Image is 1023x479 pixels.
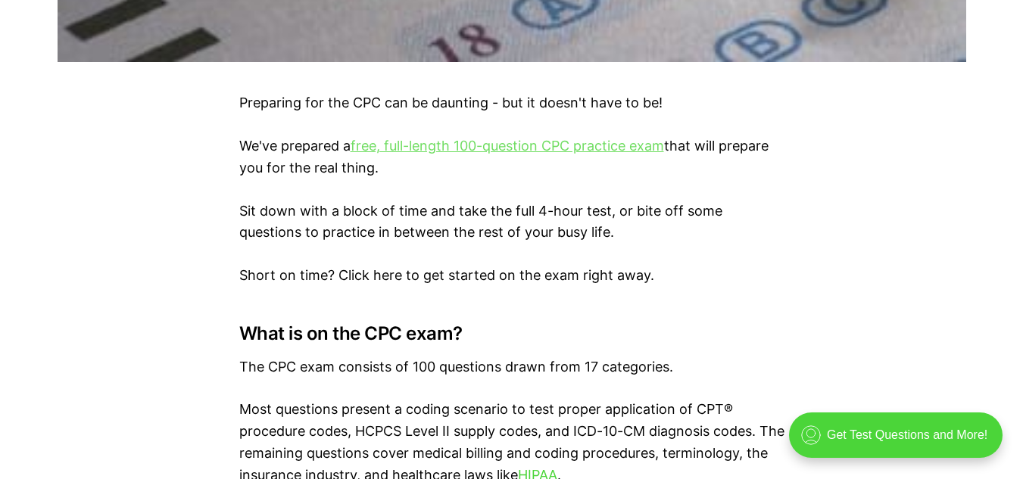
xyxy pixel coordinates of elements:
p: We've prepared a that will prepare you for the real thing. [239,135,784,179]
p: The CPC exam consists of 100 questions drawn from 17 categories. [239,356,784,378]
iframe: portal-trigger [776,405,1023,479]
p: Preparing for the CPC can be daunting - but it doesn't have to be! [239,92,784,114]
p: Sit down with a block of time and take the full 4-hour test, or bite off some questions to practi... [239,201,784,244]
a: free, full-length 100-question CPC practice exam [351,138,664,154]
p: Short on time? Click here to get started on the exam right away. [239,265,784,287]
h3: What is on the CPC exam? [239,323,784,344]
